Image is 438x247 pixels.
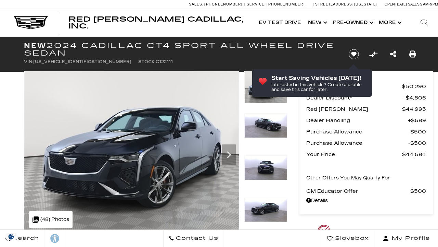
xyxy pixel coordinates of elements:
[368,49,378,59] button: Compare vehicle
[24,71,239,233] img: New 2024 Black Raven Cadillac Sport image 1
[408,116,426,125] span: $689
[306,93,426,103] a: Dealer Discount* $4,606
[313,2,378,7] a: [STREET_ADDRESS][US_STATE]
[375,9,404,36] button: More
[306,104,426,114] a: Red [PERSON_NAME] $44,995
[374,230,438,247] button: Open user profile menu
[402,150,426,159] span: $44,684
[138,59,156,64] span: Stock:
[306,150,426,159] a: Your Price $44,684
[306,196,426,205] a: Details
[305,9,329,36] a: New
[306,186,410,196] span: GM Educator Offer
[306,82,426,91] a: MSRP $50,290
[244,198,287,222] img: New 2024 Black Raven Cadillac Sport image 4
[306,93,403,103] span: Dealer Discount*
[306,186,426,196] a: GM Educator Offer $500
[68,16,248,30] a: Red [PERSON_NAME] Cadillac, Inc.
[410,186,426,196] span: $500
[408,138,426,148] span: $500
[306,127,426,137] a: Purchase Allowance $500
[255,9,305,36] a: EV Test Drive
[174,234,218,243] span: Contact Us
[24,59,33,64] span: VIN:
[222,144,236,165] div: Next
[244,2,307,6] a: Service: [PHONE_NUMBER]
[156,59,173,64] span: C122111
[409,49,416,59] a: Print this New 2024 Cadillac CT4 Sport All Wheel Drive Sedan
[306,116,408,125] span: Dealer Handling
[402,82,426,91] span: $50,290
[346,49,361,60] button: Save vehicle
[385,2,407,7] span: Open [DATE]
[244,155,287,180] img: New 2024 Black Raven Cadillac Sport image 3
[390,49,396,59] a: Share this New 2024 Cadillac CT4 Sport All Wheel Drive Sedan
[163,230,224,247] a: Contact Us
[306,127,408,137] span: Purchase Allowance
[24,42,47,50] strong: New
[306,116,426,125] a: Dealer Handling $689
[189,2,244,6] a: Sales: [PHONE_NUMBER]
[244,113,287,138] img: New 2024 Black Raven Cadillac Sport image 2
[322,230,374,247] a: Glovebox
[306,173,390,183] p: Other Offers You May Qualify For
[306,138,408,148] span: Purchase Allowance
[306,104,402,114] span: Red [PERSON_NAME]
[329,9,375,36] a: Pre-Owned
[11,234,39,243] span: Search
[267,2,305,7] span: [PHONE_NUMBER]
[24,42,337,57] h1: 2024 Cadillac CT4 Sport All Wheel Drive Sedan
[204,2,243,7] span: [PHONE_NUMBER]
[14,16,48,29] img: Cadillac Dark Logo with Cadillac White Text
[29,211,73,228] div: (48) Photos
[189,2,203,7] span: Sales:
[333,234,369,243] span: Glovebox
[247,2,266,7] span: Service:
[403,93,426,103] span: $4,606
[306,150,402,159] span: Your Price
[33,59,131,64] span: [US_VEHICLE_IDENTIFICATION_NUMBER]
[408,2,420,7] span: Sales:
[408,127,426,137] span: $500
[244,71,287,104] img: New 2024 Black Raven Cadillac Sport image 1
[420,2,438,7] span: 9 AM-6 PM
[306,82,402,91] span: MSRP
[402,104,426,114] span: $44,995
[3,233,19,240] section: Click to Open Cookie Consent Modal
[306,138,426,148] a: Purchase Allowance $500
[389,234,430,243] span: My Profile
[68,15,243,30] span: Red [PERSON_NAME] Cadillac, Inc.
[3,233,19,240] img: Opt-Out Icon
